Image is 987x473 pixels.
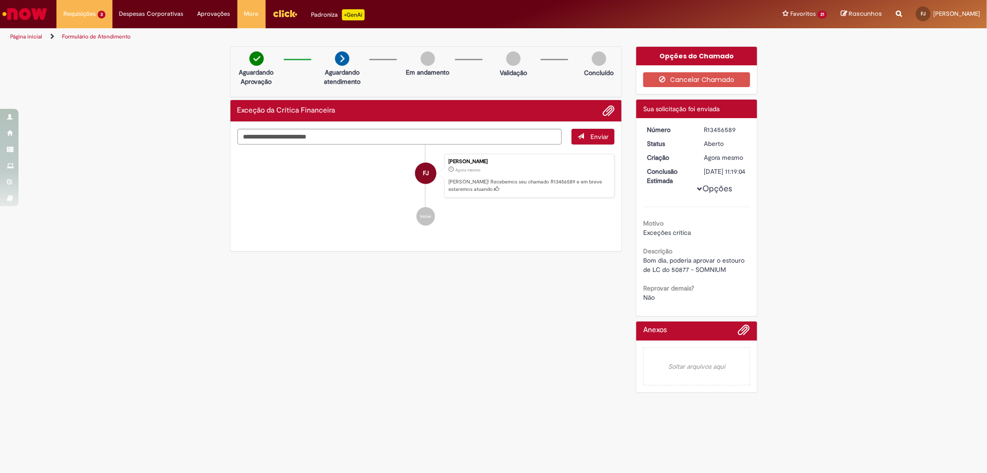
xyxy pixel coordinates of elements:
a: Rascunhos [841,10,882,19]
button: Cancelar Chamado [643,72,750,87]
time: 28/08/2025 10:19:01 [704,153,743,162]
div: [PERSON_NAME] [448,159,609,164]
em: Soltar arquivos aqui [643,347,750,385]
span: Bom dia, poderia aprovar o estouro de LC do 50877 - SOMNIUM [643,256,746,274]
img: check-circle-green.png [249,51,264,66]
dt: Status [640,139,697,148]
span: FJ [423,162,429,184]
p: Aguardando atendimento [320,68,365,86]
span: FJ [921,11,925,17]
span: Exceções crítica [643,228,691,237]
p: +GenAi [342,9,365,20]
span: Sua solicitação foi enviada [643,105,720,113]
span: 21 [818,11,827,19]
div: Fabricio De Carvalho Jeronimo [415,163,436,184]
img: ServiceNow [1,5,49,23]
p: [PERSON_NAME]! Recebemos seu chamado R13456589 e em breve estaremos atuando. [448,178,609,193]
span: More [244,9,259,19]
h2: Anexos [643,326,667,334]
span: [PERSON_NAME] [933,10,980,18]
span: Requisições [63,9,96,19]
time: 28/08/2025 10:19:01 [455,167,480,173]
dt: Criação [640,153,697,162]
li: Fabricio De Carvalho Jeronimo [237,154,615,198]
p: Concluído [584,68,614,77]
img: arrow-next.png [335,51,349,66]
div: Padroniza [311,9,365,20]
ul: Trilhas de página [7,28,651,45]
h2: Exceção da Crítica Financeira Histórico de tíquete [237,107,335,115]
img: img-circle-grey.png [421,51,435,66]
span: Despesas Corporativas [119,9,184,19]
div: Aberto [704,139,747,148]
button: Adicionar anexos [738,324,750,341]
dt: Conclusão Estimada [640,167,697,185]
b: Reprovar demais? [643,284,694,292]
span: Enviar [590,132,608,141]
img: click_logo_yellow_360x200.png [273,6,298,20]
div: R13456589 [704,125,747,134]
span: Agora mesmo [455,167,480,173]
span: Aprovações [198,9,230,19]
dt: Número [640,125,697,134]
ul: Histórico de tíquete [237,145,615,235]
p: Validação [500,68,527,77]
textarea: Digite sua mensagem aqui... [237,129,562,145]
div: 28/08/2025 10:19:01 [704,153,747,162]
span: Não [643,293,655,302]
span: 3 [98,11,106,19]
p: Em andamento [406,68,449,77]
img: img-circle-grey.png [506,51,521,66]
a: Formulário de Atendimento [62,33,130,40]
div: [DATE] 11:19:04 [704,167,747,176]
a: Página inicial [10,33,42,40]
img: img-circle-grey.png [592,51,606,66]
b: Motivo [643,219,664,227]
span: Favoritos [790,9,816,19]
div: Opções do Chamado [636,47,757,65]
button: Adicionar anexos [602,105,615,117]
span: Rascunhos [849,9,882,18]
b: Descrição [643,247,672,255]
p: Aguardando Aprovação [234,68,279,86]
button: Enviar [571,129,615,145]
span: Agora mesmo [704,153,743,162]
